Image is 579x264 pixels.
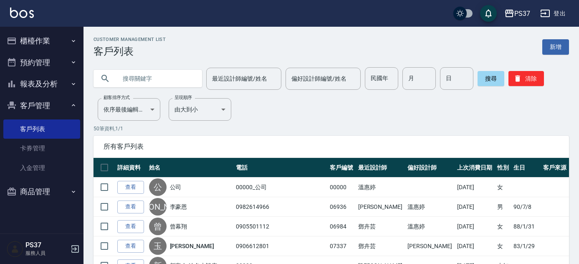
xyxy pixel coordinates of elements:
[234,236,328,256] td: 0906612801
[170,183,182,191] a: 公司
[149,237,167,255] div: 玉
[511,217,541,236] td: 88/1/31
[3,95,80,117] button: 客戶管理
[495,158,511,178] th: 性別
[495,236,511,256] td: 女
[94,125,569,132] p: 50 筆資料, 1 / 1
[495,217,511,236] td: 女
[7,241,23,257] img: Person
[234,158,328,178] th: 電話
[3,181,80,203] button: 商品管理
[328,217,356,236] td: 06984
[3,73,80,95] button: 報表及分析
[511,197,541,217] td: 90/7/8
[115,158,147,178] th: 詳細資料
[356,197,406,217] td: [PERSON_NAME]
[170,242,214,250] a: [PERSON_NAME]
[478,71,504,86] button: 搜尋
[356,158,406,178] th: 最近設計師
[234,178,328,197] td: 00000_公司
[405,217,455,236] td: 溫惠婷
[328,178,356,197] td: 00000
[98,98,160,121] div: 依序最後編輯時間
[104,142,559,151] span: 所有客戶列表
[356,217,406,236] td: 鄧卉芸
[117,240,144,253] a: 查看
[169,98,231,121] div: 由大到小
[508,71,544,86] button: 清除
[455,158,495,178] th: 上次消費日期
[94,46,166,57] h3: 客戶列表
[3,158,80,178] a: 入金管理
[149,218,167,235] div: 曾
[234,197,328,217] td: 0982614966
[356,236,406,256] td: 鄧卉芸
[328,236,356,256] td: 07337
[542,39,569,55] a: 新增
[117,201,144,213] a: 查看
[356,178,406,197] td: 溫惠婷
[25,241,68,249] h5: PS37
[405,236,455,256] td: [PERSON_NAME]
[511,158,541,178] th: 生日
[537,6,569,21] button: 登出
[455,178,495,197] td: [DATE]
[170,203,187,211] a: 李豪恩
[149,198,167,216] div: [PERSON_NAME]
[405,197,455,217] td: 溫惠婷
[455,217,495,236] td: [DATE]
[405,158,455,178] th: 偏好設計師
[25,249,68,257] p: 服務人員
[149,178,167,196] div: 公
[541,158,569,178] th: 客戶來源
[3,119,80,139] a: 客戶列表
[104,94,130,101] label: 顧客排序方式
[147,158,234,178] th: 姓名
[328,158,356,178] th: 客戶編號
[455,197,495,217] td: [DATE]
[170,222,187,231] a: 曾幕翔
[117,67,195,90] input: 搜尋關鍵字
[495,197,511,217] td: 男
[94,37,166,42] h2: Customer Management List
[495,178,511,197] td: 女
[174,94,192,101] label: 呈現順序
[514,8,530,19] div: PS37
[234,217,328,236] td: 0905501112
[10,8,34,18] img: Logo
[3,139,80,158] a: 卡券管理
[3,52,80,74] button: 預約管理
[511,236,541,256] td: 83/1/29
[455,236,495,256] td: [DATE]
[117,181,144,194] a: 查看
[328,197,356,217] td: 06936
[3,30,80,52] button: 櫃檯作業
[480,5,497,22] button: save
[501,5,533,22] button: PS37
[117,220,144,233] a: 查看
